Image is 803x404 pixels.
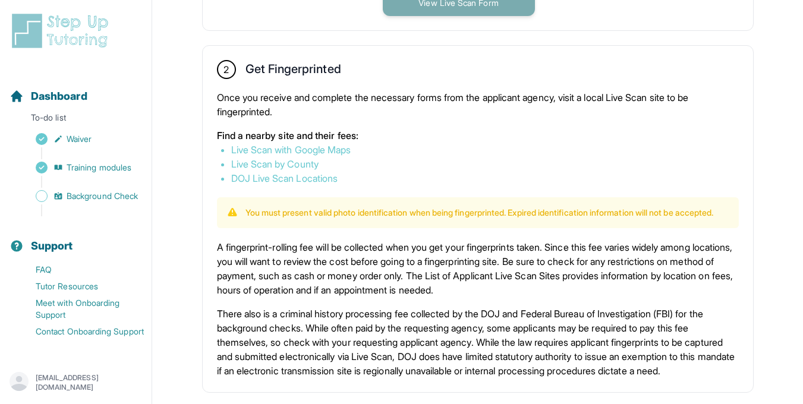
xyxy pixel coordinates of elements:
button: Dashboard [5,69,147,109]
a: Tutor Resources [10,278,152,295]
span: Support [31,238,73,254]
a: Meet with Onboarding Support [10,295,152,323]
a: Waiver [10,131,152,147]
h2: Get Fingerprinted [245,62,341,81]
p: There also is a criminal history processing fee collected by the DOJ and Federal Bureau of Invest... [217,307,739,378]
span: Training modules [67,162,131,173]
a: Live Scan with Google Maps [231,144,351,156]
button: Support [5,219,147,259]
img: logo [10,12,115,50]
span: 2 [223,62,229,77]
a: Contact Onboarding Support [10,323,152,340]
button: [EMAIL_ADDRESS][DOMAIN_NAME] [10,372,142,393]
p: Find a nearby site and their fees: [217,128,739,143]
span: Dashboard [31,88,87,105]
a: FAQ [10,261,152,278]
p: Once you receive and complete the necessary forms from the applicant agency, visit a local Live S... [217,90,739,119]
a: Background Check [10,188,152,204]
a: DOJ Live Scan Locations [231,172,338,184]
a: Dashboard [10,88,87,105]
p: You must present valid photo identification when being fingerprinted. Expired identification info... [245,207,714,219]
p: A fingerprint-rolling fee will be collected when you get your fingerprints taken. Since this fee ... [217,240,739,297]
a: Training modules [10,159,152,176]
p: [EMAIL_ADDRESS][DOMAIN_NAME] [36,373,142,392]
span: Waiver [67,133,92,145]
p: To-do list [5,112,147,128]
a: Live Scan by County [231,158,319,170]
span: Background Check [67,190,138,202]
